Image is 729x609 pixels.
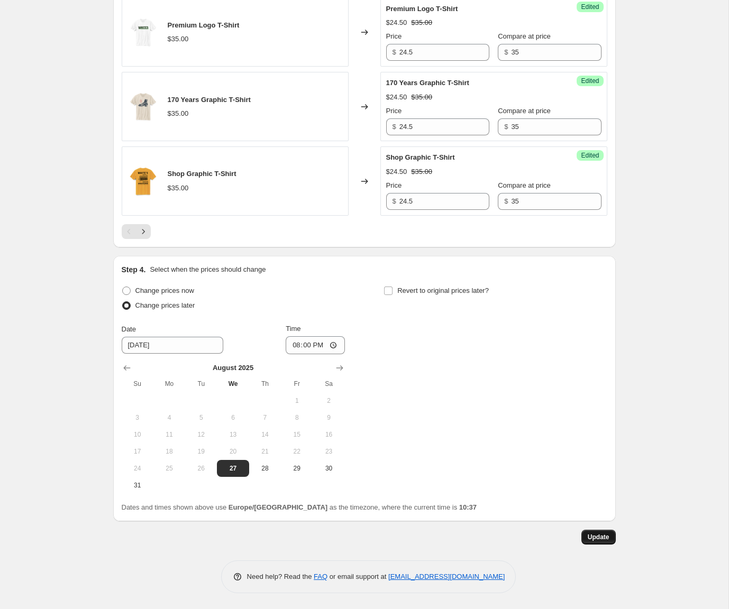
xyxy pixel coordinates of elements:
[498,181,551,189] span: Compare at price
[393,48,396,56] span: $
[386,32,402,40] span: Price
[221,430,244,439] span: 13
[313,426,344,443] button: Saturday August 16 2025
[122,460,153,477] button: Sunday August 24 2025
[189,380,213,388] span: Tu
[313,460,344,477] button: Saturday August 30 2025
[314,573,327,580] a: FAQ
[185,409,217,426] button: Tuesday August 5 2025
[158,430,181,439] span: 11
[386,153,455,161] span: Shop Graphic T-Shirt
[168,96,251,104] span: 170 Years Graphic T-Shirt
[411,92,432,103] strike: $35.00
[135,287,194,294] span: Change prices now
[386,17,407,28] div: $24.50
[229,503,327,511] b: Europe/[GEOGRAPHIC_DATA]
[153,443,185,460] button: Monday August 18 2025
[126,481,149,490] span: 31
[581,77,599,85] span: Edited
[168,108,189,119] div: $35.00
[189,413,213,422] span: 5
[386,167,407,177] div: $24.50
[217,460,249,477] button: Today Wednesday August 27 2025
[386,181,402,189] span: Price
[253,464,277,473] span: 28
[122,503,477,511] span: Dates and times shown above use as the timezone, where the current time is
[122,426,153,443] button: Sunday August 10 2025
[168,183,189,193] div: $35.00
[581,530,616,545] button: Update
[388,573,505,580] a: [EMAIL_ADDRESS][DOMAIN_NAME]
[122,224,151,239] nav: Pagination
[189,447,213,456] span: 19
[581,151,599,160] span: Edited
[126,380,149,388] span: Su
[317,413,340,422] span: 9
[286,325,300,333] span: Time
[185,460,217,477] button: Tuesday August 26 2025
[317,430,340,439] span: 16
[127,91,159,123] img: wts-ss-s23shirt2_80x.png
[126,413,149,422] span: 3
[498,32,551,40] span: Compare at price
[158,380,181,388] span: Mo
[285,396,308,405] span: 1
[504,197,508,205] span: $
[313,443,344,460] button: Saturday August 23 2025
[158,413,181,422] span: 4
[285,447,308,456] span: 22
[286,336,345,354] input: 12:00
[313,392,344,409] button: Saturday August 2 2025
[317,396,340,405] span: 2
[327,573,388,580] span: or email support at
[498,107,551,115] span: Compare at price
[249,375,281,392] th: Thursday
[168,170,236,178] span: Shop Graphic T-Shirt
[217,375,249,392] th: Wednesday
[122,443,153,460] button: Sunday August 17 2025
[317,464,340,473] span: 30
[153,375,185,392] th: Monday
[185,443,217,460] button: Tuesday August 19 2025
[122,325,136,333] span: Date
[185,426,217,443] button: Tuesday August 12 2025
[168,34,189,44] div: $35.00
[221,447,244,456] span: 20
[411,17,432,28] strike: $35.00
[285,380,308,388] span: Fr
[158,464,181,473] span: 25
[122,477,153,494] button: Sunday August 31 2025
[189,430,213,439] span: 12
[581,3,599,11] span: Edited
[185,375,217,392] th: Tuesday
[285,464,308,473] span: 29
[281,426,313,443] button: Friday August 15 2025
[281,409,313,426] button: Friday August 8 2025
[122,409,153,426] button: Sunday August 3 2025
[281,443,313,460] button: Friday August 22 2025
[217,426,249,443] button: Wednesday August 13 2025
[397,287,489,294] span: Revert to original prices later?
[221,380,244,388] span: We
[221,464,244,473] span: 27
[393,123,396,131] span: $
[153,426,185,443] button: Monday August 11 2025
[153,460,185,477] button: Monday August 25 2025
[136,224,151,239] button: Next
[386,5,458,13] span: Premium Logo T-Shirt
[247,573,314,580] span: Need help? Read the
[504,48,508,56] span: $
[281,392,313,409] button: Friday August 1 2025
[249,460,281,477] button: Thursday August 28 2025
[285,413,308,422] span: 8
[135,301,195,309] span: Change prices later
[249,426,281,443] button: Thursday August 14 2025
[386,107,402,115] span: Price
[221,413,244,422] span: 6
[217,443,249,460] button: Wednesday August 20 2025
[122,264,146,275] h2: Step 4.
[504,123,508,131] span: $
[313,409,344,426] button: Saturday August 9 2025
[249,409,281,426] button: Thursday August 7 2025
[126,447,149,456] span: 17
